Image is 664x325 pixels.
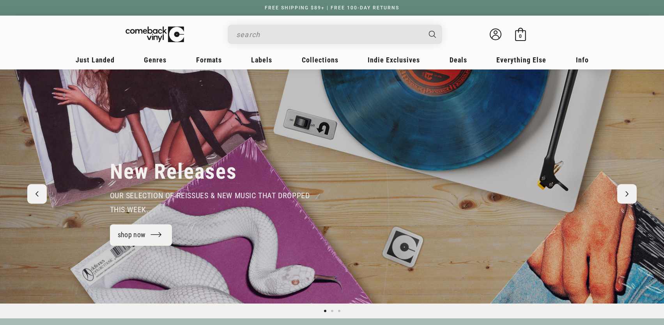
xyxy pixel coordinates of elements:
span: Indie Exclusives [368,56,420,64]
input: search [236,27,421,43]
span: Formats [196,56,222,64]
div: Search [228,25,442,44]
button: Load slide 2 of 3 [329,307,336,314]
span: our selection of reissues & new music that dropped this week. [110,191,310,214]
a: shop now [110,224,172,246]
span: Genres [144,56,166,64]
button: Load slide 3 of 3 [336,307,343,314]
span: Labels [251,56,272,64]
span: Info [576,56,589,64]
button: Load slide 1 of 3 [322,307,329,314]
h2: New Releases [110,159,237,185]
span: Collections [302,56,338,64]
button: Previous slide [27,184,47,204]
button: Next slide [617,184,637,204]
span: 0 [519,33,522,39]
span: Deals [450,56,467,64]
a: FREE SHIPPING $89+ | FREE 100-DAY RETURNS [257,5,407,11]
span: Just Landed [76,56,115,64]
button: Search [422,25,443,44]
span: Everything Else [496,56,546,64]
